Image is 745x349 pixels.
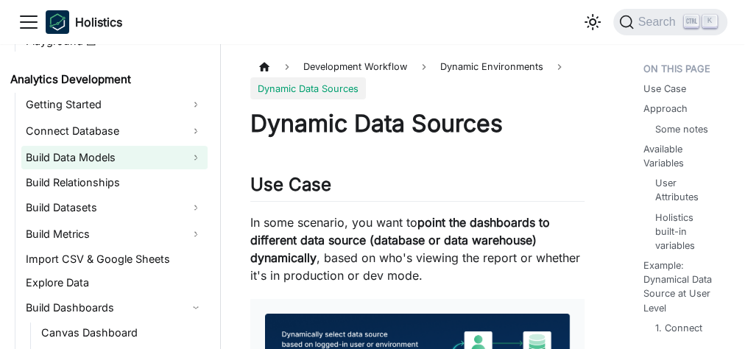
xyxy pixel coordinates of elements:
a: Analytics Development [6,69,208,90]
button: Toggle navigation bar [18,11,40,33]
span: Dynamic Data Sources [250,77,366,99]
a: Holistics built-in variables [655,211,716,253]
h1: Dynamic Data Sources [250,109,585,138]
span: Dynamic Environments [433,56,551,77]
a: Getting Started [21,93,208,116]
a: Some notes [655,122,708,136]
span: Development Workflow [296,56,414,77]
kbd: K [702,15,717,28]
a: Example: Dynamical Data Source at User Level [643,258,721,315]
button: Search (Ctrl+K) [613,9,727,35]
img: Holistics [46,10,69,34]
a: 1. Connect databases [655,321,716,349]
a: Use Case [643,82,686,96]
span: Search [634,15,685,29]
b: Holistics [75,13,122,31]
a: Import CSV & Google Sheets [21,249,208,269]
strong: point the dashboards to different data source (database or data warehouse) dynamically [250,215,550,265]
a: Build Data Models [21,146,208,169]
a: Canvas Dashboard [37,322,208,343]
a: Approach [643,102,688,116]
h2: Use Case [250,174,585,202]
a: Build Metrics [21,222,208,246]
button: Switch between dark and light mode (currently light mode) [581,10,604,34]
a: Explore Data [21,272,208,293]
a: Home page [250,56,278,77]
a: Build Relationships [21,172,208,193]
a: Build Datasets [21,196,208,219]
a: Connect Database [21,119,208,143]
a: Available Variables [643,142,721,170]
nav: Breadcrumbs [250,56,585,99]
a: HolisticsHolistics [46,10,122,34]
a: Build Dashboards [21,296,208,320]
a: User Attributes [655,176,716,204]
p: In some scenario, you want to , based on who's viewing the report or whether it's in production o... [250,214,585,284]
